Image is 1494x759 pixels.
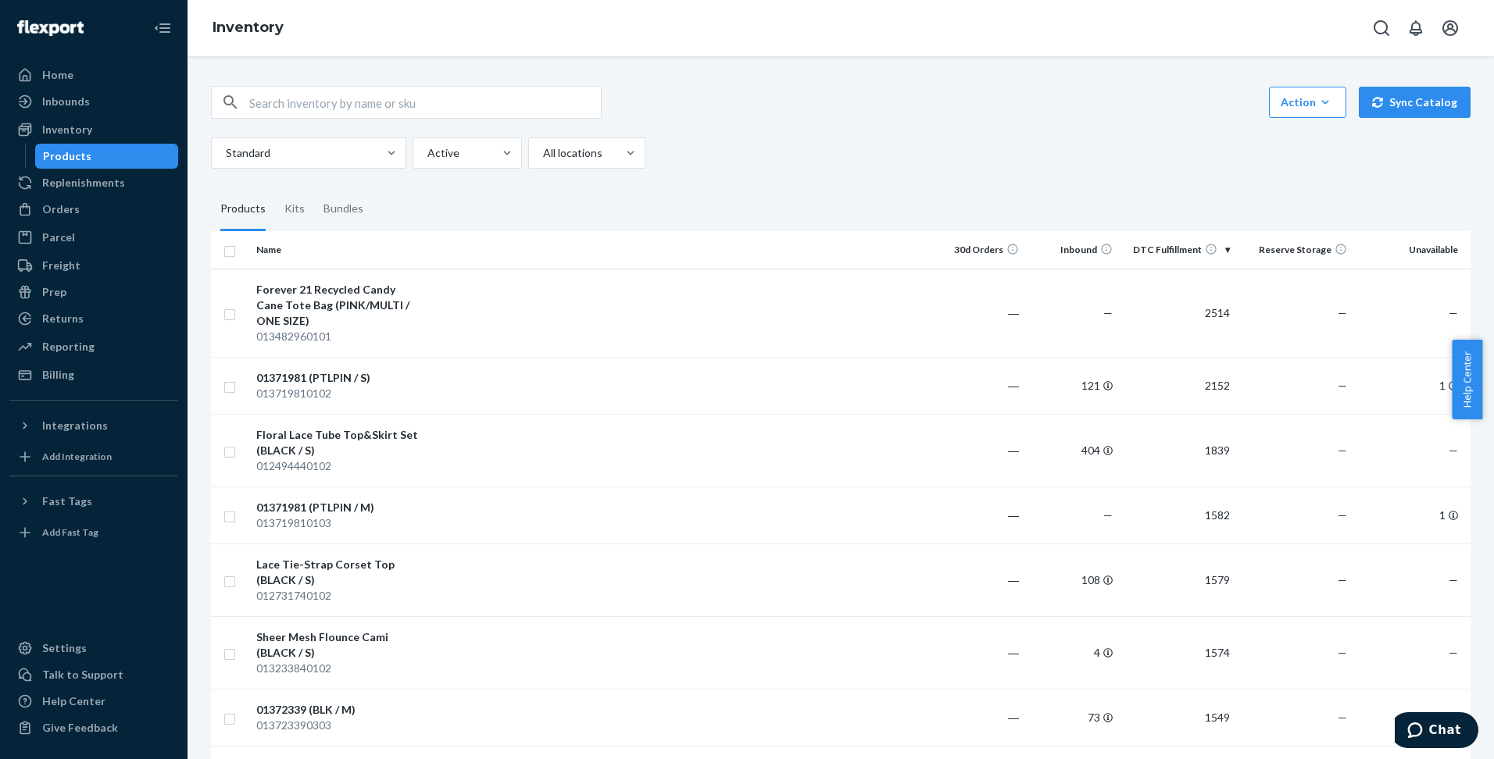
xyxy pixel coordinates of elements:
td: ― [931,689,1025,746]
span: — [1103,508,1113,522]
div: Give Feedback [42,720,118,736]
div: 01371981 (PTLPIN / S) [256,370,420,386]
button: Give Feedback [9,715,178,740]
div: 013719810102 [256,386,420,401]
button: Open notifications [1400,12,1431,44]
div: Parcel [42,230,75,245]
span: — [1338,444,1347,457]
img: Flexport logo [17,20,84,36]
div: Inbounds [42,94,90,109]
div: Products [220,187,266,231]
div: Billing [42,367,74,383]
span: — [1449,306,1458,319]
td: 1 [1353,357,1471,414]
div: Add Fast Tag [42,526,98,539]
a: Inventory [213,19,284,36]
th: Name [250,231,426,269]
button: Sync Catalog [1359,87,1471,118]
a: Reporting [9,334,178,359]
div: 013233840102 [256,661,420,676]
a: Returns [9,306,178,331]
div: Talk to Support [42,667,123,682]
span: — [1338,379,1347,392]
div: Orders [42,201,80,217]
div: Lace Tie-Strap Corset Top (BLACK / S) [256,557,420,588]
a: Help Center [9,689,178,714]
button: Open Search Box [1366,12,1397,44]
td: 121 [1025,357,1119,414]
a: Products [35,144,179,169]
a: Freight [9,253,178,278]
td: 108 [1025,543,1119,616]
a: Home [9,62,178,87]
div: Integrations [42,418,108,433]
th: 30d Orders [931,231,1025,269]
iframe: Opens a widget where you can chat to one of our agents [1395,712,1478,751]
button: Action [1269,87,1346,118]
div: 013719810103 [256,515,420,531]
div: Kits [284,187,305,231]
button: Help Center [1452,340,1482,419]
span: — [1449,444,1458,457]
div: Home [42,67,73,83]
td: ― [931,486,1025,543]
td: ― [931,269,1025,357]
div: 01372339 (BLK / M) [256,702,420,718]
a: Inbounds [9,89,178,114]
a: Parcel [9,225,178,250]
div: Reporting [42,339,95,355]
th: Inbound [1025,231,1119,269]
th: Unavailable [1353,231,1471,269]
td: ― [931,357,1025,414]
td: 1582 [1119,486,1236,543]
div: Action [1281,94,1335,110]
span: — [1338,306,1347,319]
td: 1549 [1119,689,1236,746]
div: Prep [42,284,66,300]
td: 73 [1025,689,1119,746]
span: — [1449,573,1458,586]
td: ― [931,543,1025,616]
div: 012731740102 [256,588,420,604]
span: — [1338,508,1347,522]
input: Search inventory by name or sku [249,87,601,118]
span: — [1338,573,1347,586]
td: 4 [1025,616,1119,689]
span: — [1338,711,1347,724]
a: Add Integration [9,444,178,469]
div: Sheer Mesh Flounce Cami (BLACK / S) [256,629,420,661]
span: — [1103,306,1113,319]
a: Inventory [9,117,178,142]
td: 1 [1353,486,1471,543]
a: Orders [9,197,178,222]
div: Inventory [42,122,92,137]
a: Add Fast Tag [9,520,178,545]
div: Returns [42,311,84,326]
td: ― [931,414,1025,486]
td: 1574 [1119,616,1236,689]
input: Standard [224,145,226,161]
div: Replenishments [42,175,125,191]
div: Products [43,148,91,164]
a: Replenishments [9,170,178,195]
div: 012494440102 [256,458,420,474]
button: Open account menu [1435,12,1466,44]
div: Help Center [42,693,105,709]
th: Reserve Storage [1236,231,1353,269]
button: Talk to Support [9,662,178,687]
td: 404 [1025,414,1119,486]
button: Close Navigation [147,12,178,44]
div: 013482960101 [256,329,420,344]
td: 1579 [1119,543,1236,616]
div: 01371981 (PTLPIN / M) [256,500,420,515]
td: 1839 [1119,414,1236,486]
span: — [1338,646,1347,659]
span: — [1449,646,1458,659]
div: Fast Tags [42,494,92,509]
td: ― [931,616,1025,689]
div: Floral Lace Tube Top&Skirt Set (BLACK / S) [256,427,420,458]
a: Settings [9,636,178,661]
ol: breadcrumbs [200,5,296,51]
